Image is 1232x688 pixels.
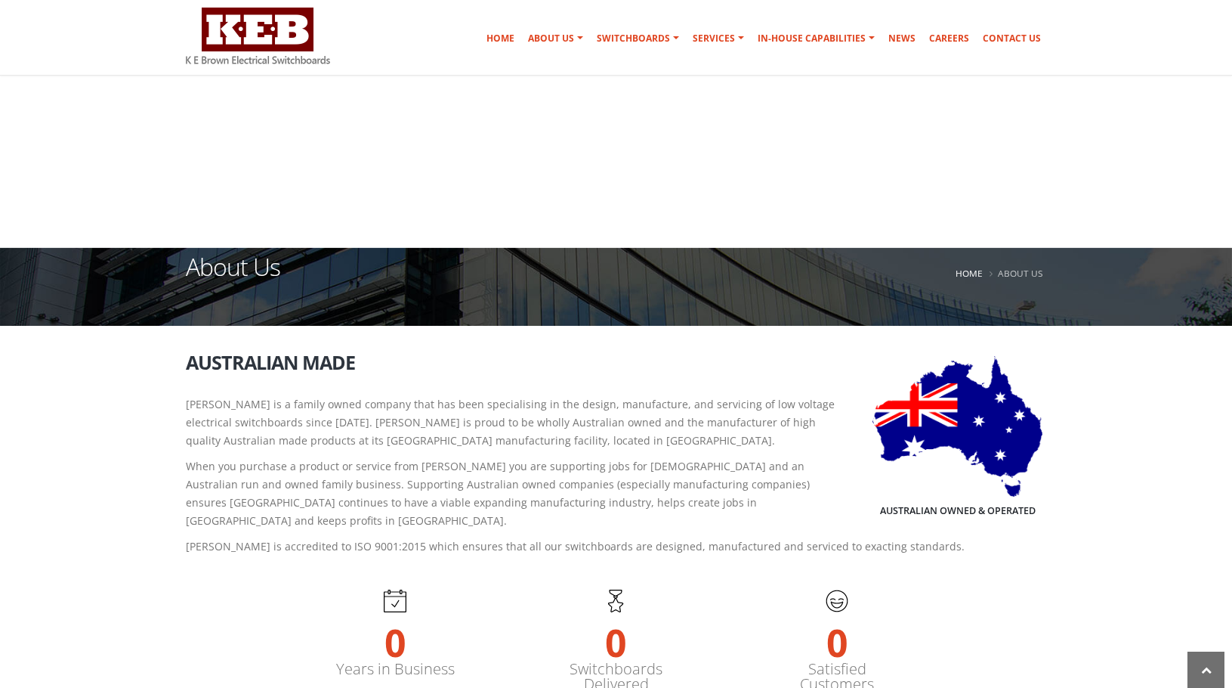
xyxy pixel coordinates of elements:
[880,504,1036,518] h5: Australian Owned & Operated
[554,612,678,662] strong: 0
[687,23,750,54] a: Services
[977,23,1047,54] a: Contact Us
[591,23,685,54] a: Switchboards
[923,23,975,54] a: Careers
[186,538,1047,556] p: [PERSON_NAME] is accredited to ISO 9001:2015 which ensures that all our switchboards are designed...
[186,8,330,64] img: K E Brown Electrical Switchboards
[752,23,881,54] a: In-house Capabilities
[186,457,1047,530] p: When you purchase a product or service from [PERSON_NAME] you are supporting jobs for [DEMOGRAPHI...
[480,23,520,54] a: Home
[186,395,1047,450] p: [PERSON_NAME] is a family owned company that has been specialising in the design, manufacture, an...
[986,264,1043,283] li: About Us
[775,612,900,662] strong: 0
[186,255,280,298] h1: About Us
[882,23,922,54] a: News
[186,352,1047,373] h2: Australian Made
[333,612,458,662] strong: 0
[333,662,458,677] label: Years in Business
[522,23,589,54] a: About Us
[956,267,983,279] a: Home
